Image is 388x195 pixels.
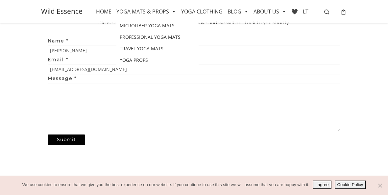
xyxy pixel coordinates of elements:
[291,3,298,20] a: 🖤
[303,3,308,20] a: LT
[116,20,199,31] a: MICROFIBER YOGA MATS
[116,3,176,20] a: YOGA MATS & PROPS
[41,6,83,17] a: Wild Essence
[376,182,383,189] span: No
[335,181,366,189] button: Cookie Policy
[22,182,309,188] span: We use cookies to ensure that we give you the best experience on our website. If you continue to ...
[116,43,199,54] a: TRAVEL YOGA MATS
[228,3,249,20] a: BLOG
[181,3,223,20] a: YOGA CLOTHING
[313,181,331,189] button: I agree
[48,134,85,145] input: Submit
[48,75,340,83] label: Message *
[116,31,199,43] a: PROFESSIONAL YOGA MATS
[254,3,286,20] a: ABOUT US
[48,37,340,45] label: Name *
[116,54,199,66] a: YOGA PROPS
[96,3,111,20] a: HOME
[48,56,340,64] label: Email *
